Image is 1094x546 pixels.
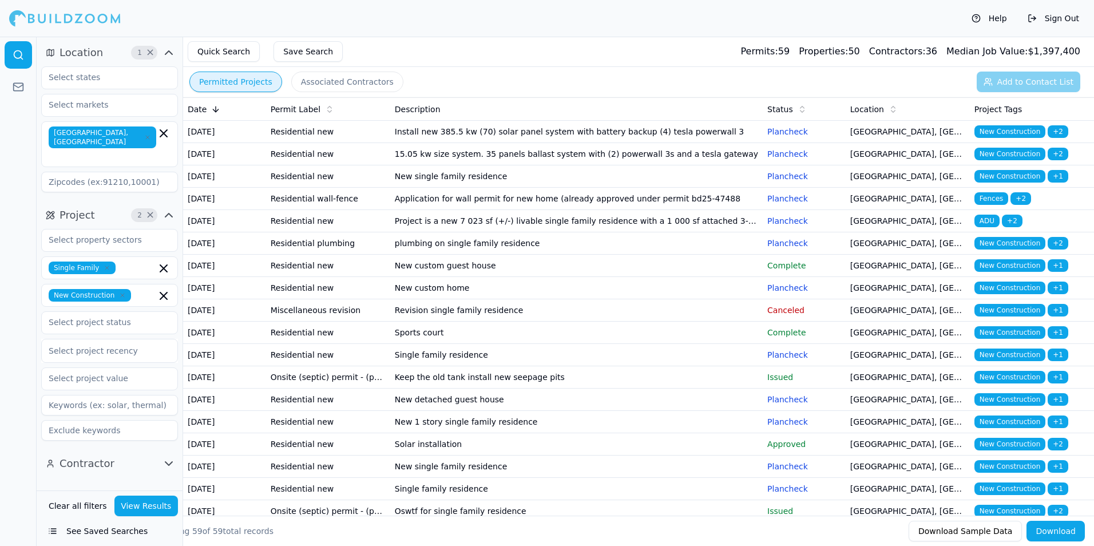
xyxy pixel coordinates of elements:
span: Permits: [741,46,778,57]
span: + 1 [1048,326,1068,339]
td: plumbing on single family residence [390,232,763,255]
button: Clear all filters [46,496,110,516]
p: Plancheck [767,461,841,472]
span: + 1 [1048,482,1068,495]
td: [DATE] [183,500,266,523]
button: Save Search [273,41,343,62]
button: Permitted Projects [189,72,282,92]
td: [DATE] [183,210,266,232]
td: Install new 385.5 kw (70) solar panel system with battery backup (4) tesla powerwall 3 [390,121,763,143]
td: New detached guest house [390,389,763,411]
td: [GEOGRAPHIC_DATA], [GEOGRAPHIC_DATA] [846,210,970,232]
td: Single family residence [390,344,763,366]
td: [GEOGRAPHIC_DATA], [GEOGRAPHIC_DATA] [846,478,970,500]
td: [GEOGRAPHIC_DATA], [GEOGRAPHIC_DATA] [846,299,970,322]
td: [DATE] [183,188,266,210]
td: [DATE] [183,433,266,456]
td: Sports court [390,322,763,344]
p: Plancheck [767,171,841,182]
td: [GEOGRAPHIC_DATA], [GEOGRAPHIC_DATA] [846,500,970,523]
span: New Construction [974,460,1045,473]
td: Residential new [266,277,390,299]
span: + 2 [1048,438,1068,450]
button: Help [966,9,1013,27]
button: Download [1026,521,1085,541]
span: New Construction [974,393,1045,406]
span: 59 [192,527,203,536]
td: [GEOGRAPHIC_DATA], [GEOGRAPHIC_DATA] [846,121,970,143]
td: [DATE] [183,322,266,344]
span: New Construction [974,349,1045,361]
input: Exclude keywords [41,420,178,441]
span: Properties: [799,46,848,57]
p: Complete [767,260,841,271]
td: Residential new [266,433,390,456]
span: New Construction [974,482,1045,495]
td: New single family residence [390,456,763,478]
span: Location [850,104,884,115]
td: [GEOGRAPHIC_DATA], [GEOGRAPHIC_DATA] [846,344,970,366]
button: Download Sample Data [909,521,1022,541]
button: Associated Contractors [291,72,403,92]
td: 15.05 kw size system. 35 panels ballast system with (2) powerwall 3s and a tesla gateway [390,143,763,165]
div: $ 1,397,400 [946,45,1080,58]
td: Residential wall-fence [266,188,390,210]
td: [GEOGRAPHIC_DATA], [GEOGRAPHIC_DATA] [846,389,970,411]
input: Select project value [42,368,163,389]
div: 50 [799,45,860,58]
td: [GEOGRAPHIC_DATA], [GEOGRAPHIC_DATA] [846,277,970,299]
td: [GEOGRAPHIC_DATA], [GEOGRAPHIC_DATA] [846,143,970,165]
td: Onsite (septic) permit - (phase 2) [266,366,390,389]
span: + 1 [1048,460,1068,473]
span: New Construction [974,416,1045,428]
input: Select markets [42,94,163,115]
td: [DATE] [183,456,266,478]
td: Residential new [266,344,390,366]
span: + 1 [1048,282,1068,294]
span: Fences [974,192,1008,205]
span: Contractor [60,456,114,472]
span: Contractors: [869,46,926,57]
td: [GEOGRAPHIC_DATA], [GEOGRAPHIC_DATA] [846,255,970,277]
td: [DATE] [183,165,266,188]
span: New Construction [974,125,1045,138]
p: Plancheck [767,148,841,160]
input: Zipcodes (ex:91210,10001) [41,172,178,192]
button: See Saved Searches [41,521,178,541]
span: + 2 [1048,237,1068,250]
td: [DATE] [183,143,266,165]
td: [GEOGRAPHIC_DATA], [GEOGRAPHIC_DATA] [846,433,970,456]
p: Plancheck [767,416,841,428]
td: [GEOGRAPHIC_DATA], [GEOGRAPHIC_DATA] [846,456,970,478]
td: Miscellaneous revision [266,299,390,322]
div: 59 [741,45,790,58]
span: + 1 [1048,170,1068,183]
td: [GEOGRAPHIC_DATA], [GEOGRAPHIC_DATA] [846,165,970,188]
span: New Construction [974,304,1045,316]
p: Complete [767,327,841,338]
p: Plancheck [767,282,841,294]
span: + 1 [1048,416,1068,428]
span: + 1 [1048,304,1068,316]
button: Quick Search [188,41,260,62]
td: [DATE] [183,389,266,411]
td: Application for wall permit for new home (already approved under permit bd25-47488 [390,188,763,210]
span: New Construction [974,282,1045,294]
input: Select states [42,67,163,88]
span: Permit Label [271,104,320,115]
span: + 1 [1048,371,1068,383]
td: Residential new [266,478,390,500]
span: New Construction [974,505,1045,517]
td: Residential new [266,255,390,277]
td: Keep the old tank install new seepage pits [390,366,763,389]
td: [GEOGRAPHIC_DATA], [GEOGRAPHIC_DATA] [846,232,970,255]
p: Plancheck [767,349,841,361]
td: Revision single family residence [390,299,763,322]
span: + 1 [1048,259,1068,272]
span: Clear Location filters [146,50,154,56]
input: Select property sectors [42,230,163,250]
td: [DATE] [183,232,266,255]
p: Plancheck [767,394,841,405]
td: Residential plumbing [266,232,390,255]
span: 59 [213,527,223,536]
